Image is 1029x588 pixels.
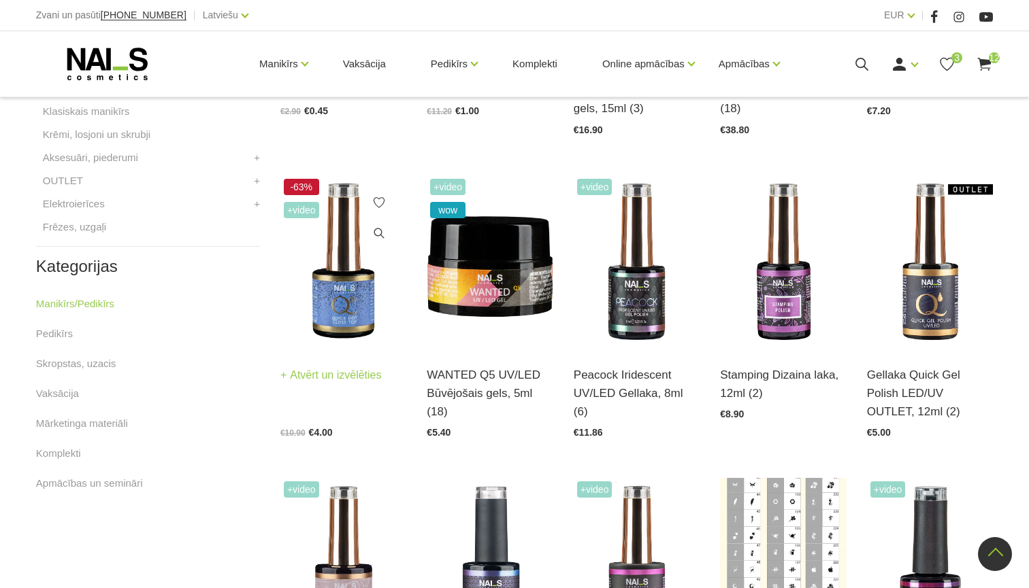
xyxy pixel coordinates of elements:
[574,427,603,438] span: €11.86
[870,481,906,498] span: +Video
[720,409,744,419] span: €8.90
[574,366,700,421] a: Peacock Iridescent UV/LED Gellaka, 8ml (6)
[43,173,83,189] a: OUTLET
[430,179,465,195] span: +Video
[36,445,81,462] a: Komplekti
[280,428,306,438] span: €10.90
[203,7,238,23] a: Latviešu
[284,202,319,218] span: +Video
[259,37,298,91] a: Manikīrs
[502,31,568,97] a: Komplekti
[36,326,73,342] a: Pedikīrs
[284,481,319,498] span: +Video
[951,52,962,63] span: 3
[36,356,116,372] a: Skropstas, uzacis
[254,196,260,212] a: +
[427,427,451,438] span: €5.40
[280,366,382,385] a: Atvērt un izvēlēties
[43,219,106,235] a: Frēzes, uzgaļi
[455,105,479,116] span: €1.00
[36,296,114,312] a: Manikīrs/Pedikīrs
[43,126,150,143] a: Krēmi, losjoni un skrubji
[43,150,138,166] a: Aksesuāri, piederumi
[430,202,465,218] span: wow
[43,103,130,120] a: Klasiskais manikīrs
[280,107,301,116] span: €2.90
[254,150,260,166] a: +
[427,366,553,421] a: WANTED Q5 UV/LED Būvējošais gels, 5ml (18)
[921,7,924,24] span: |
[867,175,993,349] img: Ātri, ērti un vienkārši!Intensīvi pigmentēta gellaka, kas perfekti klājas arī vienā slānī, tādā v...
[867,366,993,421] a: Gellaka Quick Gel Polish LED/UV OUTLET, 12ml (2)
[720,175,846,349] img: Intensīvi pigmentēta zīmoglaka, kas paredzēta zīmogmākslas dizaina veidošanai. Profesionāls rezul...
[254,173,260,189] a: +
[309,427,333,438] span: €4.00
[304,105,328,116] span: €0.45
[719,37,770,91] a: Apmācības
[574,175,700,349] img: Hameleona efekta gellakas pārklājums. Intensīvam rezultātam lietot uz melna pamattoņa, tādā veidā...
[976,56,993,73] a: 12
[867,105,891,116] span: €7.20
[867,427,891,438] span: €5.00
[427,107,452,116] span: €11.20
[43,196,105,212] a: Elektroierīces
[574,124,603,135] span: €16.90
[884,7,904,23] a: EUR
[431,37,468,91] a: Pedikīrs
[36,258,260,275] h2: Kategorijas
[36,415,128,432] a: Mārketinga materiāli
[101,10,186,20] a: [PHONE_NUMBER]
[36,7,186,24] div: Zvani un pasūti
[720,366,846,402] a: Stamping Dizaina laka, 12ml (2)
[332,31,397,97] a: Vaksācija
[720,124,749,135] span: €38.80
[280,175,406,349] img: Quick Dot Tops – virsējais pārklājums bez lipīgā slāņa.Aktuālais trends modernam manikīra noslēgu...
[36,475,143,491] a: Apmācības un semināri
[36,385,79,402] a: Vaksācija
[577,179,612,195] span: +Video
[938,56,955,73] a: 3
[602,37,685,91] a: Online apmācības
[427,175,553,349] img: Gels WANTED NAILS cosmetics tehniķu komanda ir radījusi gelu, kas ilgi jau ir katra meistara mekl...
[577,481,612,498] span: +Video
[284,179,319,195] span: -63%
[989,52,1000,63] span: 12
[193,7,196,24] span: |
